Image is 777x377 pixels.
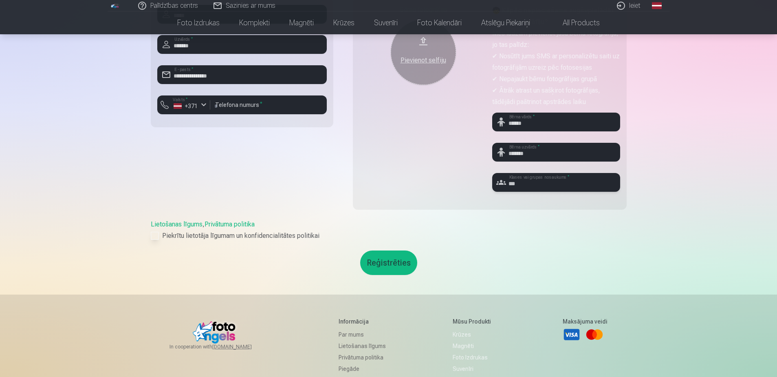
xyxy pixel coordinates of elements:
button: Reģistrēties [360,251,417,275]
span: In cooperation with [169,344,271,350]
a: Foto izdrukas [167,11,229,34]
a: Krūzes [453,329,495,340]
a: Lietošanas līgums [151,220,203,228]
div: , [151,220,627,241]
p: ✔ Nepajaukt bērnu fotogrāfijas grupā [492,73,620,85]
label: Valsts [170,97,190,103]
p: ✔ Ātrāk atrast un sašķirot fotogrāfijas, tādējādi paātrinot apstrādes laiku [492,85,620,108]
h5: Mūsu produkti [453,317,495,326]
button: Pievienot selfiju [391,20,456,85]
a: Privātuma politika [339,352,386,363]
a: All products [540,11,610,34]
h5: Informācija [339,317,386,326]
a: Magnēti [280,11,324,34]
p: Mēs lūdzam pievienot jūsu bērna fotogrāfiju, jo tas palīdz: [492,28,620,51]
a: Piegāde [339,363,386,375]
h5: Maksājuma veidi [563,317,608,326]
div: +371 [174,102,198,110]
a: Privātuma politika [205,220,255,228]
label: Piekrītu lietotāja līgumam un konfidencialitātes politikai [151,231,627,241]
a: Lietošanas līgums [339,340,386,352]
a: Foto kalendāri [407,11,471,34]
button: Valsts*+371 [157,95,210,114]
a: Magnēti [453,340,495,352]
img: /fa1 [111,3,120,8]
a: Par mums [339,329,386,340]
a: Komplekti [229,11,280,34]
a: Atslēgu piekariņi [471,11,540,34]
a: Visa [563,326,581,344]
a: Suvenīri [453,363,495,375]
a: Mastercard [586,326,603,344]
div: Pievienot selfiju [399,55,448,65]
a: Suvenīri [364,11,407,34]
a: Krūzes [324,11,364,34]
a: [DOMAIN_NAME] [212,344,271,350]
p: ✔ Nosūtīt jums SMS ar personalizētu saiti uz fotogrāfijām uzreiz pēc fotosesijas [492,51,620,73]
a: Foto izdrukas [453,352,495,363]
